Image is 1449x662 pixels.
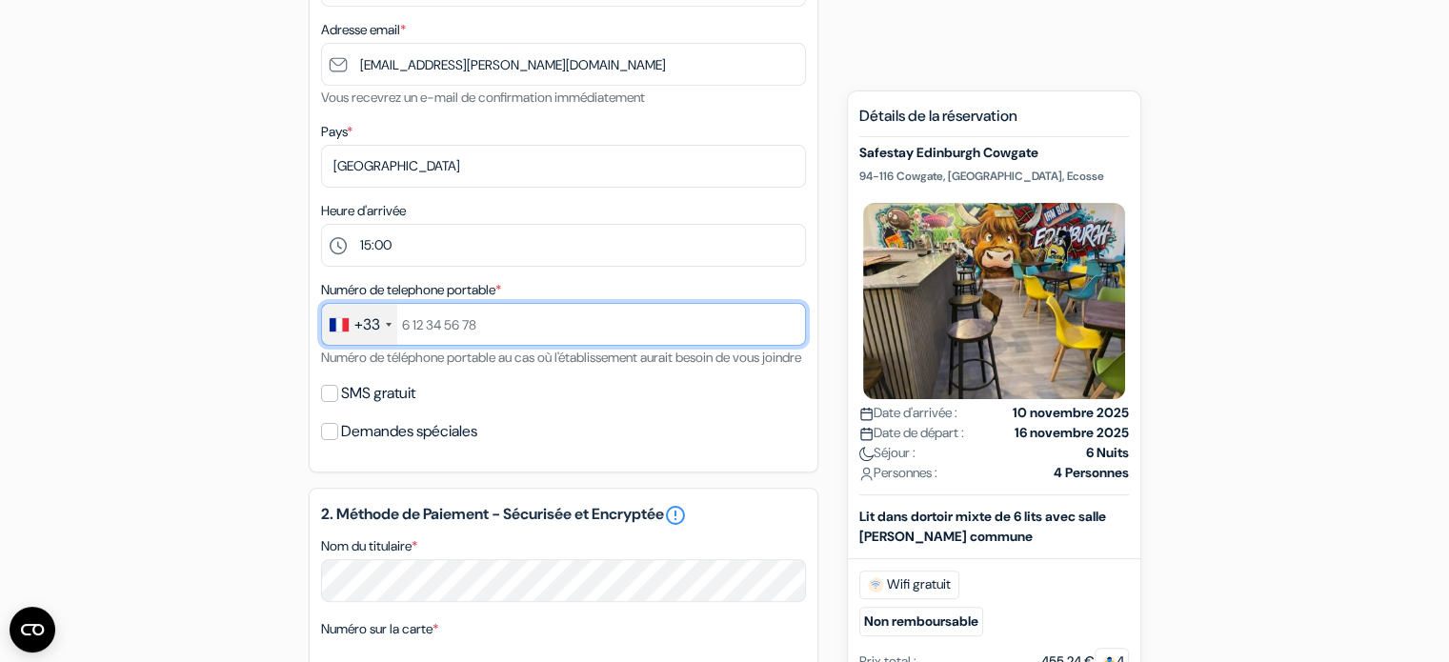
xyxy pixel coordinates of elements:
[321,122,352,142] label: Pays
[1015,423,1129,443] strong: 16 novembre 2025
[664,504,687,527] a: error_outline
[859,145,1129,161] h5: Safestay Edinburgh Cowgate
[341,380,415,407] label: SMS gratuit
[868,577,883,592] img: free_wifi.svg
[859,508,1106,545] b: Lit dans dortoir mixte de 6 lits avec salle [PERSON_NAME] commune
[321,303,806,346] input: 6 12 34 56 78
[859,447,874,461] img: moon.svg
[321,280,501,300] label: Numéro de telephone portable
[859,443,916,463] span: Séjour :
[859,403,957,423] span: Date d'arrivée :
[859,107,1129,137] h5: Détails de la réservation
[321,201,406,221] label: Heure d'arrivée
[859,427,874,441] img: calendar.svg
[321,43,806,86] input: Entrer adresse e-mail
[341,418,477,445] label: Demandes spéciales
[321,349,801,366] small: Numéro de téléphone portable au cas où l'établissement aurait besoin de vous joindre
[321,89,645,106] small: Vous recevrez un e-mail de confirmation immédiatement
[321,619,438,639] label: Numéro sur la carte
[10,607,55,652] button: Ouvrir le widget CMP
[859,571,959,599] span: Wifi gratuit
[1054,463,1129,483] strong: 4 Personnes
[321,536,417,556] label: Nom du titulaire
[354,313,380,336] div: +33
[321,20,406,40] label: Adresse email
[859,169,1129,184] p: 94-116 Cowgate, [GEOGRAPHIC_DATA], Ecosse
[859,607,983,636] small: Non remboursable
[859,467,874,481] img: user_icon.svg
[859,407,874,421] img: calendar.svg
[859,463,937,483] span: Personnes :
[322,304,397,345] div: France: +33
[859,423,964,443] span: Date de départ :
[321,504,806,527] h5: 2. Méthode de Paiement - Sécurisée et Encryptée
[1013,403,1129,423] strong: 10 novembre 2025
[1086,443,1129,463] strong: 6 Nuits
